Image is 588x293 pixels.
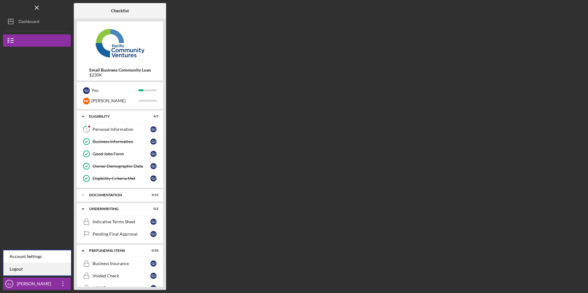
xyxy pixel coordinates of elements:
b: Checklist [111,8,129,13]
div: Dashboard [18,15,39,29]
div: G J [150,139,157,145]
a: Good Jobs FormGJ [80,148,160,160]
div: Documentation [89,193,143,197]
img: Product logo [77,25,163,61]
div: G J [150,126,157,132]
div: Eligibility Criteria Met [93,176,150,181]
a: Owner Demographic DataGJ [80,160,160,172]
div: Good Jobs Form [93,151,150,156]
a: Logout [3,263,71,275]
div: G J [83,87,90,94]
div: Prefunding Items [89,249,143,252]
div: G J [150,285,157,291]
div: $230K [89,72,151,77]
div: 0 / 2 [147,207,158,211]
a: 1Personal InformationGJ [80,123,160,135]
a: Voided CheckGJ [80,270,160,282]
button: Dashboard [3,15,71,28]
div: ACH Form [93,286,150,291]
div: [PERSON_NAME] [15,278,55,291]
div: M C [83,98,90,104]
div: G J [150,175,157,182]
div: [PERSON_NAME] [91,96,138,106]
a: Indicative Terms SheetGJ [80,216,160,228]
div: Business Information [93,139,150,144]
div: 4 / 13 [147,193,158,197]
div: Voided Check [93,273,150,278]
div: You [91,85,138,96]
b: Small Business Community Loan [89,68,151,72]
div: G J [150,273,157,279]
a: Pending Final ApprovalGJ [80,228,160,240]
div: Indicative Terms Sheet [93,219,150,224]
div: Pending Final Approval [93,232,150,236]
div: 0 / 10 [147,249,158,252]
div: G J [150,219,157,225]
div: Owner Demographic Data [93,164,150,169]
div: G J [150,231,157,237]
text: GJ [7,282,11,286]
div: Personal Information [93,127,150,132]
div: G J [150,260,157,267]
button: GJ[PERSON_NAME] [3,278,71,290]
a: Business InsuranceGJ [80,257,160,270]
a: Business InformationGJ [80,135,160,148]
div: G J [150,151,157,157]
a: Eligibility Criteria MetGJ [80,172,160,185]
div: 4 / 5 [147,115,158,118]
div: Underwriting [89,207,143,211]
div: Eligibility [89,115,143,118]
tspan: 1 [85,127,87,131]
div: Account Settings [3,250,71,263]
div: G J [150,163,157,169]
div: Business Insurance [93,261,150,266]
